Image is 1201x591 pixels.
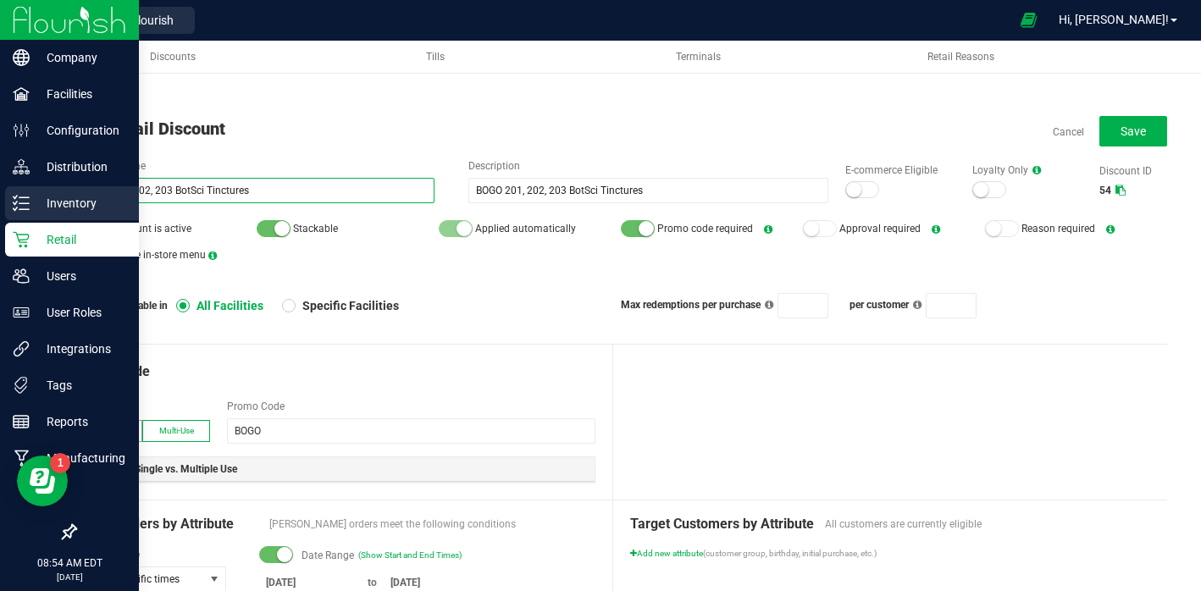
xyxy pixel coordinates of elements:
[13,49,30,66] inline-svg: Company
[75,119,225,139] span: Edit Retail Discount
[630,549,703,558] span: Add new attribute
[13,450,30,467] inline-svg: Manufacturing
[475,223,576,235] span: Applied automatically
[30,266,131,286] p: Users
[75,362,595,382] div: Promo Code
[101,567,204,591] span: Specific times
[13,122,30,139] inline-svg: Configuration
[621,299,761,311] span: Max redemptions per purchase
[111,223,191,235] span: Discount is active
[227,399,285,414] label: Promo Code
[927,51,994,63] span: Retail Reasons
[1099,116,1167,146] button: Save
[30,47,131,68] p: Company
[30,302,131,323] p: User Roles
[13,340,30,357] inline-svg: Integrations
[825,516,1151,532] span: All customers are currently eligible
[657,223,753,235] span: Promo code required
[13,377,30,394] inline-svg: Tags
[13,413,30,430] inline-svg: Reports
[361,577,384,588] span: to
[426,51,445,63] span: Tills
[302,548,354,563] span: Date Range
[13,268,30,284] inline-svg: Users
[972,163,1082,178] label: Loyalty Only
[8,555,131,571] p: 08:54 AM EDT
[13,158,30,175] inline-svg: Distribution
[358,549,462,561] span: (Show Start and End Times)
[75,158,434,174] label: Discount Name
[1059,13,1169,26] span: Hi, [PERSON_NAME]!
[30,84,131,104] p: Facilities
[13,231,30,248] inline-svg: Retail
[1010,3,1048,36] span: Open Ecommerce Menu
[630,514,816,534] span: Target Customers by Attribute
[8,571,131,583] p: [DATE]
[676,51,721,63] span: Terminals
[75,514,261,534] span: Target Orders by Attribute
[1099,163,1167,179] label: Discount ID
[50,453,70,473] iframe: Resource center unread badge
[17,456,68,506] iframe: Resource center
[30,411,131,432] p: Reports
[1021,223,1095,235] span: Reason required
[159,426,194,435] span: Multi-Use
[1121,124,1146,138] span: Save
[30,448,131,468] p: Manufacturing
[13,195,30,212] inline-svg: Inventory
[1053,125,1084,140] a: Cancel
[13,86,30,102] inline-svg: Facilities
[703,549,877,558] span: (customer group, birthday, initial purchase, etc.)
[845,163,955,178] label: E-commerce Eligible
[850,299,909,311] span: per customer
[13,304,30,321] inline-svg: User Roles
[30,120,131,141] p: Configuration
[468,158,828,174] label: Description
[88,463,237,475] span: Note on Single vs. Multiple Use
[30,339,131,359] p: Integrations
[150,51,196,63] span: Discounts
[100,547,242,562] label: Attribute
[269,516,595,532] span: [PERSON_NAME] orders meet the following conditions
[296,298,399,313] span: Specific Facilities
[30,193,131,213] p: Inventory
[190,298,263,313] span: All Facilities
[30,375,131,395] p: Tags
[111,249,206,261] span: On the in-store menu
[1099,185,1111,196] span: 54
[227,418,595,444] input: PROMO
[839,223,921,235] span: Approval required
[30,157,131,177] p: Distribution
[293,223,338,235] span: Stackable
[30,229,131,250] p: Retail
